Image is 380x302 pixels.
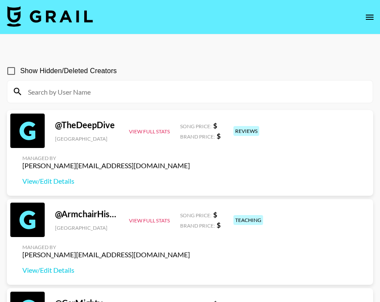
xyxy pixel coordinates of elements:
[55,136,119,142] div: [GEOGRAPHIC_DATA]
[213,121,217,129] strong: $
[180,123,211,129] span: Song Price:
[22,244,190,250] div: Managed By
[129,128,170,135] button: View Full Stats
[217,221,221,229] strong: $
[217,132,221,140] strong: $
[20,66,117,76] span: Show Hidden/Deleted Creators
[22,161,190,170] div: [PERSON_NAME][EMAIL_ADDRESS][DOMAIN_NAME]
[22,250,190,259] div: [PERSON_NAME][EMAIL_ADDRESS][DOMAIN_NAME]
[23,85,368,99] input: Search by User Name
[55,120,119,130] div: @ TheDeepDive
[180,133,215,140] span: Brand Price:
[180,212,211,219] span: Song Price:
[361,9,378,26] button: open drawer
[233,215,263,225] div: teaching
[22,266,190,274] a: View/Edit Details
[180,222,215,229] span: Brand Price:
[7,6,93,27] img: Grail Talent
[213,210,217,219] strong: $
[22,155,190,161] div: Managed By
[55,225,119,231] div: [GEOGRAPHIC_DATA]
[22,177,190,185] a: View/Edit Details
[55,209,119,219] div: @ ArmchairHistorian
[129,217,170,224] button: View Full Stats
[233,126,259,136] div: reviews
